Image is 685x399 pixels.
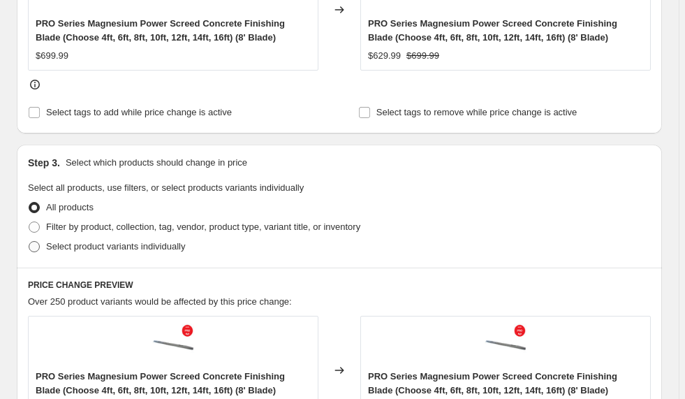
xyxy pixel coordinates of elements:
span: Filter by product, collection, tag, vendor, product type, variant title, or inventory [46,222,360,232]
div: $699.99 [36,49,68,63]
span: All products [46,202,94,212]
img: 18f727_d6e406d7987a49828dcc4deb9c6de3f5_mv2_80x.jpg [485,324,526,365]
img: 18f727_d6e406d7987a49828dcc4deb9c6de3f5_mv2_80x.jpg [152,324,194,365]
span: Select all products, use filters, or select products variants individually [28,182,304,193]
div: $629.99 [368,49,401,63]
strike: $699.99 [406,49,439,63]
span: PRO Series Magnesium Power Screed Concrete Finishing Blade (Choose 4ft, 6ft, 8ft, 10ft, 12ft, 14f... [368,371,617,396]
span: Over 250 product variants would be affected by this price change: [28,296,292,307]
span: PRO Series Magnesium Power Screed Concrete Finishing Blade (Choose 4ft, 6ft, 8ft, 10ft, 12ft, 14f... [368,18,617,43]
span: Select tags to add while price change is active [46,107,232,117]
span: Select tags to remove while price change is active [376,107,577,117]
p: Select which products should change in price [66,156,247,170]
span: Select product variants individually [46,241,185,252]
span: PRO Series Magnesium Power Screed Concrete Finishing Blade (Choose 4ft, 6ft, 8ft, 10ft, 12ft, 14f... [36,371,285,396]
h6: PRICE CHANGE PREVIEW [28,280,651,291]
span: PRO Series Magnesium Power Screed Concrete Finishing Blade (Choose 4ft, 6ft, 8ft, 10ft, 12ft, 14f... [36,18,285,43]
h2: Step 3. [28,156,60,170]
